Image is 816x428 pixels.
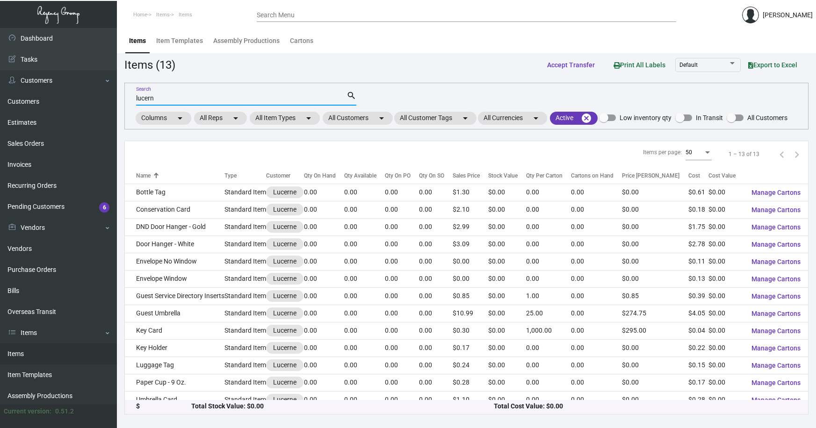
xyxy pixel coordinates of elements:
div: Current version: [4,407,51,416]
button: Print All Labels [606,56,673,73]
td: Key Card [125,322,224,339]
td: Paper Cup - 9 Oz. [125,374,224,391]
button: Manage Cartons [744,305,808,322]
td: $0.30 [453,322,488,339]
td: 0.00 [344,322,385,339]
td: $0.00 [622,357,688,374]
div: Items (13) [124,57,175,73]
td: 0.00 [419,322,453,339]
div: Qty On Hand [304,171,344,180]
div: Qty Per Carton [526,171,563,180]
div: Total Cost Value: $0.00 [494,401,797,411]
td: $0.24 [453,357,488,374]
td: 0.00 [526,253,571,270]
td: $2.10 [453,201,488,218]
div: Qty Per Carton [526,171,571,180]
td: $0.13 [688,270,708,287]
td: $0.00 [708,201,744,218]
div: Qty Available [344,171,385,180]
td: 0.00 [304,391,344,408]
span: Home [133,12,147,18]
div: Cartons on Hand [571,171,622,180]
td: $0.00 [708,391,744,408]
td: Envelope Window [125,270,224,287]
td: 0.00 [344,287,385,305]
td: Standard Item [224,374,266,391]
td: $0.00 [488,287,526,305]
td: Standard Item [224,305,266,322]
span: Print All Labels [614,61,665,69]
td: 1.00 [526,287,571,305]
td: $0.00 [708,305,744,322]
td: $0.61 [688,184,708,201]
td: 0.00 [419,218,453,235]
td: 0.00 [385,391,419,408]
td: 0.00 [385,253,419,270]
td: Standard Item [224,184,266,201]
mat-icon: cancel [581,113,592,124]
div: $ [136,401,191,411]
div: Lucerne [273,257,296,266]
span: Manage Cartons [751,189,801,196]
div: Sales Price [453,171,480,180]
td: 0.00 [304,218,344,235]
div: [PERSON_NAME] [763,10,813,20]
td: $0.39 [688,287,708,305]
div: Name [136,171,151,180]
td: $295.00 [622,322,688,339]
mat-icon: search [347,90,356,101]
td: 0.00 [419,391,453,408]
td: Standard Item [224,253,266,270]
button: Manage Cartons [744,392,808,408]
td: 0.00 [304,339,344,357]
td: 0.00 [385,235,419,253]
span: All Customers [747,112,787,123]
td: Guest Umbrella [125,305,224,322]
span: Manage Cartons [751,292,801,300]
td: 0.00 [344,184,385,201]
td: 0.00 [304,287,344,305]
mat-chip: All Reps [194,112,247,125]
td: $0.00 [622,218,688,235]
mat-icon: arrow_drop_down [230,113,241,124]
div: Qty Available [344,171,376,180]
td: $0.00 [488,253,526,270]
td: Standard Item [224,218,266,235]
td: $0.00 [622,270,688,287]
span: In Transit [696,112,723,123]
td: $0.04 [688,322,708,339]
td: $0.00 [488,374,526,391]
button: Manage Cartons [744,357,808,374]
span: Items [156,12,170,18]
td: $0.00 [453,270,488,287]
td: $0.00 [708,270,744,287]
td: 0.00 [571,322,622,339]
td: $0.00 [488,339,526,357]
div: Lucerne [273,187,296,197]
td: $1.10 [453,391,488,408]
td: 0.00 [526,374,571,391]
button: Manage Cartons [744,236,808,253]
td: 0.00 [419,305,453,322]
div: Lucerne [273,222,296,232]
td: 0.00 [571,357,622,374]
div: Cartons [290,36,313,46]
td: 0.00 [419,253,453,270]
div: Cost [688,171,708,180]
div: Lucerne [273,274,296,284]
td: 0.00 [571,391,622,408]
div: Lucerne [273,395,296,405]
td: 0.00 [304,305,344,322]
div: Lucerne [273,360,296,370]
td: $0.00 [708,374,744,391]
td: Standard Item [224,270,266,287]
td: 0.00 [385,322,419,339]
td: 0.00 [526,391,571,408]
td: 0.00 [526,201,571,218]
button: Manage Cartons [744,201,808,218]
mat-chip: Active [550,112,598,125]
div: Lucerne [273,378,296,387]
button: Manage Cartons [744,374,808,391]
td: $0.00 [488,270,526,287]
td: Standard Item [224,287,266,305]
